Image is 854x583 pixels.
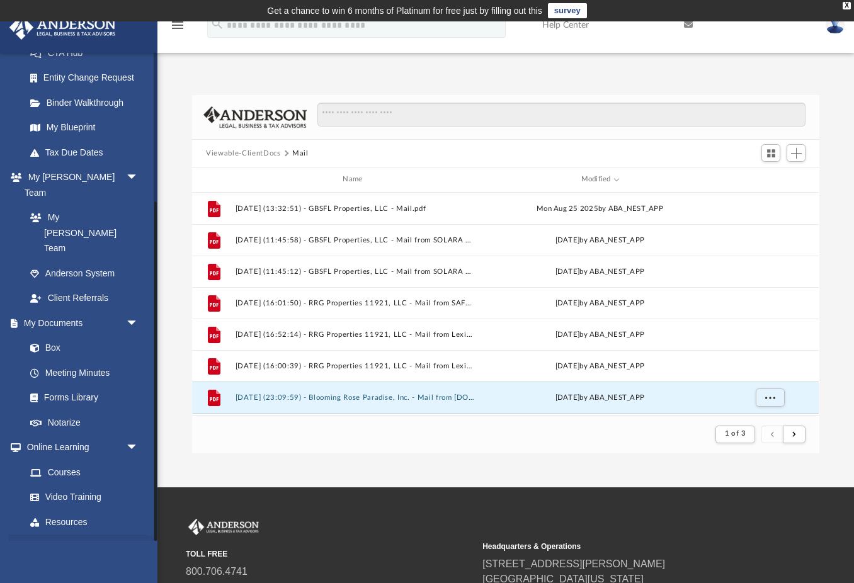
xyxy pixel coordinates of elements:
[126,435,151,461] span: arrow_drop_down
[481,203,720,214] div: Mon Aug 25 2025 by ABA_NEST_APP
[18,336,145,361] a: Box
[18,65,157,91] a: Entity Change Request
[761,144,780,162] button: Switch to Grid View
[236,362,475,370] button: [DATE] (16:00:39) - RRG Properties 11921, LLC - Mail from LexisNexis-FIRSt.pdf
[843,2,851,9] div: close
[482,541,770,552] small: Headquarters & Operations
[6,15,120,40] img: Anderson Advisors Platinum Portal
[210,17,224,31] i: search
[126,535,151,560] span: arrow_drop_down
[236,236,475,244] button: [DATE] (11:45:58) - GBSFL Properties, LLC - Mail from SOLARA RESORT VACATION VILLAS HOMEOWNERS AS...
[481,234,720,246] div: [DATE] by ABA_NEST_APP
[18,115,151,140] a: My Blueprint
[236,299,475,307] button: [DATE] (16:01:50) - RRG Properties 11921, LLC - Mail from SAFECO OF [US_STATE][GEOGRAPHIC_DATA]pdf
[18,261,151,286] a: Anderson System
[186,548,474,560] small: TOLL FREE
[206,148,280,159] button: Viewable-ClientDocs
[18,205,145,261] a: My [PERSON_NAME] Team
[236,268,475,276] button: [DATE] (11:45:12) - GBSFL Properties, LLC - Mail from SOLARA RESORT HOMEOWNERS ASSOCIATION, INC..pdf
[235,174,475,185] div: Name
[236,393,475,402] button: [DATE] (23:09:59) - Blooming Rose Paradise, Inc. - Mail from [DOMAIN_NAME], Inc..pdf
[126,310,151,336] span: arrow_drop_down
[787,144,806,162] button: Add
[715,426,755,443] button: 1 of 3
[481,266,720,277] div: [DATE] by ABA_NEST_APP
[18,410,151,435] a: Notarize
[482,558,665,569] a: [STREET_ADDRESS][PERSON_NAME]
[170,18,185,33] i: menu
[826,16,845,34] img: User Pic
[236,205,475,213] button: [DATE] (13:32:51) - GBSFL Properties, LLC - Mail.pdf
[481,329,720,340] div: [DATE] by ABA_NEST_APP
[18,360,151,385] a: Meeting Minutes
[9,535,157,560] a: Billingarrow_drop_down
[170,24,185,33] a: menu
[18,485,145,510] a: Video Training
[192,193,819,415] div: grid
[292,148,309,159] button: Mail
[186,566,248,577] a: 800.706.4741
[236,331,475,339] button: [DATE] (16:52:14) - RRG Properties 11921, LLC - Mail from LexisNexis-FIRSt.pdf
[267,3,542,18] div: Get a chance to win 6 months of Platinum for free just by filling out this
[317,103,806,127] input: Search files and folders
[9,435,151,460] a: Online Learningarrow_drop_down
[9,310,151,336] a: My Documentsarrow_drop_down
[18,90,157,115] a: Binder Walkthrough
[186,519,261,535] img: Anderson Advisors Platinum Portal
[480,174,720,185] div: Modified
[18,385,145,410] a: Forms Library
[481,392,720,403] div: [DATE] by ABA_NEST_APP
[9,165,151,205] a: My [PERSON_NAME] Teamarrow_drop_down
[18,286,151,311] a: Client Referrals
[726,174,814,185] div: id
[481,297,720,308] div: [DATE] by ABA_NEST_APP
[18,140,157,165] a: Tax Due Dates
[548,3,587,18] a: survey
[18,509,151,535] a: Resources
[126,165,151,191] span: arrow_drop_down
[725,430,746,437] span: 1 of 3
[18,460,151,485] a: Courses
[481,360,720,371] div: [DATE] by ABA_NEST_APP
[756,388,785,407] button: More options
[198,174,229,185] div: id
